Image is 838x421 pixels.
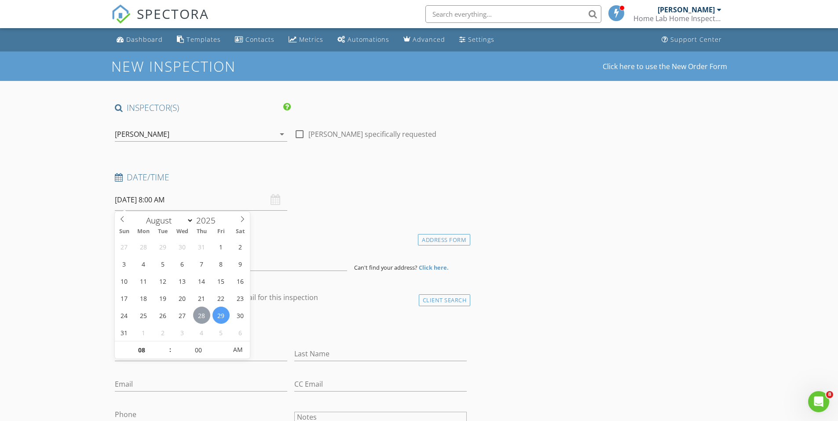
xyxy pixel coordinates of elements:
[308,130,436,139] label: [PERSON_NAME] specifically requested
[658,5,715,14] div: [PERSON_NAME]
[418,234,470,246] div: Address Form
[299,35,323,44] div: Metrics
[154,324,172,341] span: September 2, 2025
[174,324,191,341] span: September 3, 2025
[603,63,727,70] a: Click here to use the New Order Form
[174,307,191,324] span: August 27, 2025
[212,307,230,324] span: August 29, 2025
[174,272,191,289] span: August 13, 2025
[113,32,166,48] a: Dashboard
[115,130,169,138] div: [PERSON_NAME]
[245,35,274,44] div: Contacts
[174,289,191,307] span: August 20, 2025
[633,14,721,23] div: Home Lab Home Inspections
[232,307,249,324] span: August 30, 2025
[116,307,133,324] span: August 24, 2025
[193,307,210,324] span: August 28, 2025
[670,35,722,44] div: Support Center
[116,238,133,255] span: July 27, 2025
[115,189,287,211] input: Select date
[193,272,210,289] span: August 14, 2025
[172,229,192,234] span: Wed
[194,215,223,226] input: Year
[135,255,152,272] span: August 4, 2025
[111,59,306,74] h1: New Inspection
[658,32,725,48] a: Support Center
[126,35,163,44] div: Dashboard
[115,102,291,113] h4: INSPECTOR(S)
[153,229,172,234] span: Tue
[456,32,498,48] a: Settings
[808,391,829,412] iframe: Intercom live chat
[137,4,209,23] span: SPECTORA
[231,229,250,234] span: Sat
[116,272,133,289] span: August 10, 2025
[212,289,230,307] span: August 22, 2025
[115,229,134,234] span: Sun
[277,129,287,139] i: arrow_drop_down
[232,255,249,272] span: August 9, 2025
[826,391,833,398] span: 8
[116,289,133,307] span: August 17, 2025
[174,238,191,255] span: July 30, 2025
[135,272,152,289] span: August 11, 2025
[232,324,249,341] span: September 6, 2025
[285,32,327,48] a: Metrics
[211,229,231,234] span: Fri
[400,32,449,48] a: Advanced
[193,255,210,272] span: August 7, 2025
[212,324,230,341] span: September 5, 2025
[354,264,417,271] span: Can't find your address?
[413,35,445,44] div: Advanced
[111,12,209,30] a: SPECTORA
[154,272,172,289] span: August 12, 2025
[232,238,249,255] span: August 2, 2025
[334,32,393,48] a: Automations (Basic)
[419,264,449,271] strong: Click here.
[173,32,224,48] a: Templates
[111,4,131,24] img: The Best Home Inspection Software - Spectora
[187,35,221,44] div: Templates
[193,324,210,341] span: September 4, 2025
[193,238,210,255] span: July 31, 2025
[212,238,230,255] span: August 1, 2025
[212,272,230,289] span: August 15, 2025
[183,293,318,302] label: Enable Client CC email for this inspection
[135,289,152,307] span: August 18, 2025
[468,35,494,44] div: Settings
[154,289,172,307] span: August 19, 2025
[169,341,172,359] span: :
[232,272,249,289] span: August 16, 2025
[134,229,153,234] span: Mon
[232,289,249,307] span: August 23, 2025
[226,341,250,359] span: Click to toggle
[135,307,152,324] span: August 25, 2025
[348,35,389,44] div: Automations
[231,32,278,48] a: Contacts
[115,172,467,183] h4: Date/Time
[174,255,191,272] span: August 6, 2025
[135,324,152,341] span: September 1, 2025
[192,229,211,234] span: Thu
[419,294,471,306] div: Client Search
[116,324,133,341] span: August 31, 2025
[193,289,210,307] span: August 21, 2025
[154,255,172,272] span: August 5, 2025
[425,5,601,23] input: Search everything...
[212,255,230,272] span: August 8, 2025
[115,232,467,243] h4: Location
[116,255,133,272] span: August 3, 2025
[154,238,172,255] span: July 29, 2025
[135,238,152,255] span: July 28, 2025
[154,307,172,324] span: August 26, 2025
